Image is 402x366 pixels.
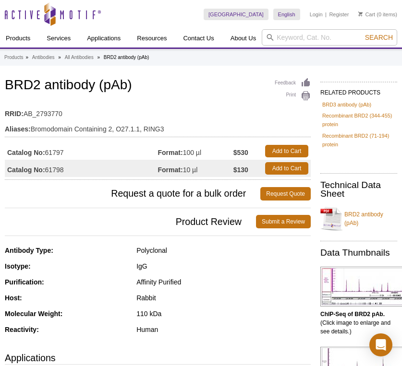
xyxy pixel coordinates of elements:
[233,165,248,174] strong: $130
[233,148,248,157] strong: $530
[325,9,327,20] li: |
[5,78,311,94] h1: BRD2 antibody (pAb)
[136,278,311,286] div: Affinity Purified
[320,310,397,336] p: (Click image to enlarge and see details.)
[5,119,311,134] td: Bromodomain Containing 2, O27.1.1, RING3
[158,160,233,177] td: 10 µl
[260,187,311,201] a: Request Quote
[58,55,61,60] li: »
[5,187,260,201] span: Request a quote for a bulk order
[158,165,183,174] strong: Format:
[204,9,268,20] a: [GEOGRAPHIC_DATA]
[158,148,183,157] strong: Format:
[136,246,311,255] div: Polyclonal
[256,215,311,228] a: Submit a Review
[265,162,308,175] a: Add to Cart
[329,11,349,18] a: Register
[5,262,31,270] strong: Isotype:
[225,29,262,47] a: About Us
[5,109,24,118] strong: RRID:
[5,326,39,333] strong: Reactivity:
[265,145,308,157] a: Add to Cart
[97,55,100,60] li: »
[136,262,311,271] div: IgG
[5,142,158,160] td: 61797
[7,165,45,174] strong: Catalog No:
[158,142,233,160] td: 100 µl
[32,53,55,62] a: Antibodies
[358,9,397,20] li: (0 items)
[41,29,76,47] a: Services
[320,181,397,198] h2: Technical Data Sheet
[322,111,395,129] a: Recombinant BRD2 (344-455) protein
[358,11,375,18] a: Cart
[131,29,172,47] a: Resources
[310,11,323,18] a: Login
[273,9,300,20] a: English
[5,104,311,119] td: AB_2793770
[136,294,311,302] div: Rabbit
[104,55,149,60] li: BRD2 antibody (pAb)
[136,309,311,318] div: 110 kDa
[322,100,371,109] a: BRD3 antibody (pAb)
[5,294,22,302] strong: Host:
[365,34,393,41] span: Search
[320,204,397,233] a: BRD2 antibody (pAb)
[320,311,385,318] b: ChIP-Seq of BRD2 pAb.
[4,53,23,62] a: Products
[369,333,392,356] div: Open Intercom Messenger
[320,82,397,99] h2: RELATED PRODUCTS
[177,29,219,47] a: Contact Us
[275,91,311,101] a: Print
[5,125,31,133] strong: Aliases:
[5,160,158,177] td: 61798
[81,29,126,47] a: Applications
[320,248,397,257] h2: Data Thumbnails
[322,131,395,149] a: Recombinant BRD2 (71-194) protein
[5,310,62,318] strong: Molecular Weight:
[262,29,397,46] input: Keyword, Cat. No.
[5,278,44,286] strong: Purification:
[65,53,94,62] a: All Antibodies
[25,55,28,60] li: »
[5,247,53,254] strong: Antibody Type:
[5,351,311,365] h3: Applications
[358,12,363,16] img: Your Cart
[275,78,311,88] a: Feedback
[7,148,45,157] strong: Catalog No:
[362,33,396,42] button: Search
[5,215,256,228] span: Product Review
[136,325,311,334] div: Human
